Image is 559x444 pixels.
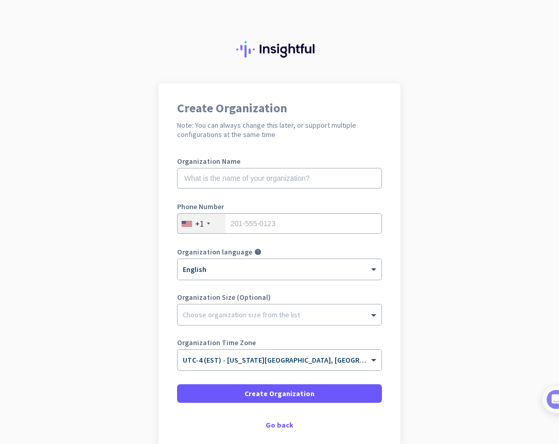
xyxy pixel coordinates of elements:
[177,121,382,139] h2: Note: You can always change this later, or support multiple configurations at the same time
[195,218,204,229] div: +1
[177,339,382,346] label: Organization Time Zone
[177,203,382,210] label: Phone Number
[177,421,382,429] div: Go back
[177,158,382,165] label: Organization Name
[177,213,382,234] input: 201-555-0123
[236,41,323,58] img: Insightful
[254,248,261,255] i: help
[177,102,382,114] h1: Create Organization
[177,384,382,403] button: Create Organization
[177,294,382,301] label: Organization Size (Optional)
[177,248,252,255] label: Organization language
[244,388,315,399] span: Create Organization
[177,168,382,189] input: What is the name of your organization?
